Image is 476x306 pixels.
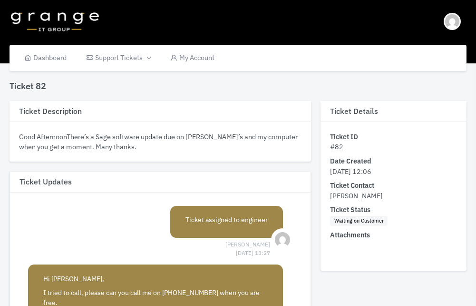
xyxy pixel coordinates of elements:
h4: Ticket 82 [10,81,46,92]
div: Good AfternoonThere’s a Sage software update due on [PERSON_NAME]’s and my computer when you get ... [19,132,301,152]
p: Hi [PERSON_NAME], [43,274,268,284]
a: Dashboard [14,45,77,71]
span: #82 [330,142,343,151]
h3: Ticket Description [10,101,311,122]
span: [DATE] 12:06 [330,167,371,176]
img: Header Avatar [444,13,461,30]
a: My Account [160,45,224,71]
a: Support Tickets [77,45,160,71]
dt: Ticket ID [330,132,457,142]
dt: Ticket Status [330,204,457,215]
p: Ticket assigned to engineer [185,215,268,225]
dt: Attachments [330,230,457,240]
span: [PERSON_NAME] [330,191,383,200]
span: [PERSON_NAME] [DATE] 13:27 [225,240,270,249]
span: Waiting on Customer [330,216,388,226]
h3: Ticket Updates [10,172,311,193]
dt: Ticket Contact [330,180,457,191]
dt: Date Created [330,156,457,166]
h3: Ticket Details [321,101,466,122]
